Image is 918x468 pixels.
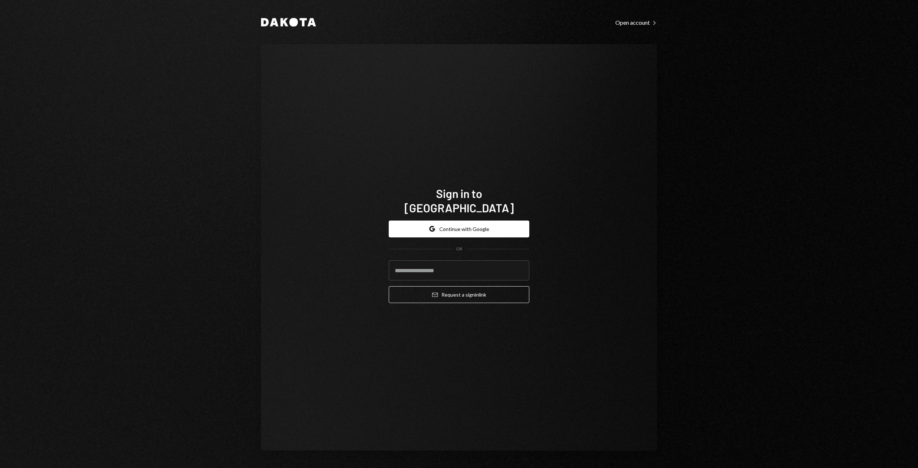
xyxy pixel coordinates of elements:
[615,18,657,26] a: Open account
[389,221,529,237] button: Continue with Google
[389,286,529,303] button: Request a signinlink
[615,19,657,26] div: Open account
[456,246,462,252] div: OR
[389,186,529,215] h1: Sign in to [GEOGRAPHIC_DATA]
[515,266,524,275] keeper-lock: Open Keeper Popup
